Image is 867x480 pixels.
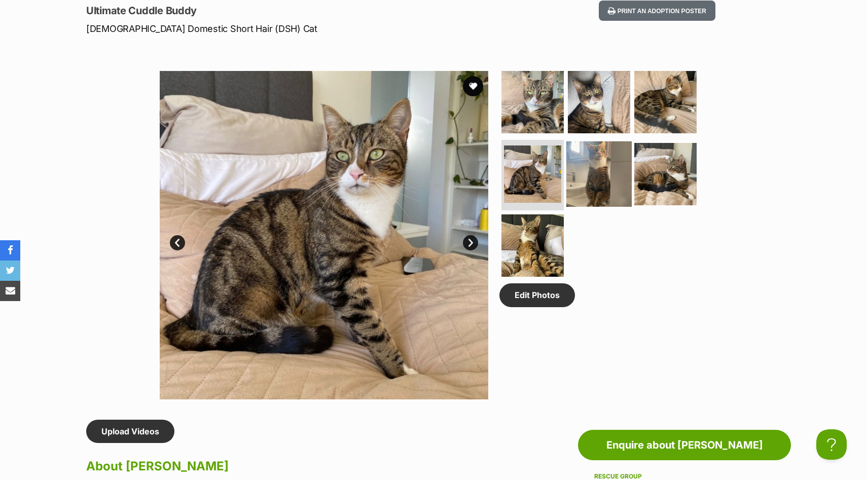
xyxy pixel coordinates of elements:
a: Enquire about [PERSON_NAME] [578,430,791,460]
img: Photo of Archie [501,214,564,277]
img: Photo of Archie [488,71,817,399]
img: Photo of Archie [160,71,488,399]
button: Print an adoption poster [599,1,715,21]
a: Prev [170,235,185,250]
h2: About [PERSON_NAME] [86,455,505,477]
img: Photo of Archie [504,145,561,203]
img: Photo of Archie [634,71,697,133]
iframe: Help Scout Beacon - Open [816,429,847,460]
p: [DEMOGRAPHIC_DATA] Domestic Short Hair (DSH) Cat [86,22,515,35]
p: Ultimate Cuddle Buddy [86,4,515,18]
a: Upload Videos [86,420,174,443]
a: Edit Photos [499,283,575,307]
a: Next [463,235,478,250]
button: favourite [463,76,483,96]
img: Photo of Archie [568,71,630,133]
img: Photo of Archie [634,143,697,205]
img: Photo of Archie [566,141,632,206]
img: Photo of Archie [501,71,564,133]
